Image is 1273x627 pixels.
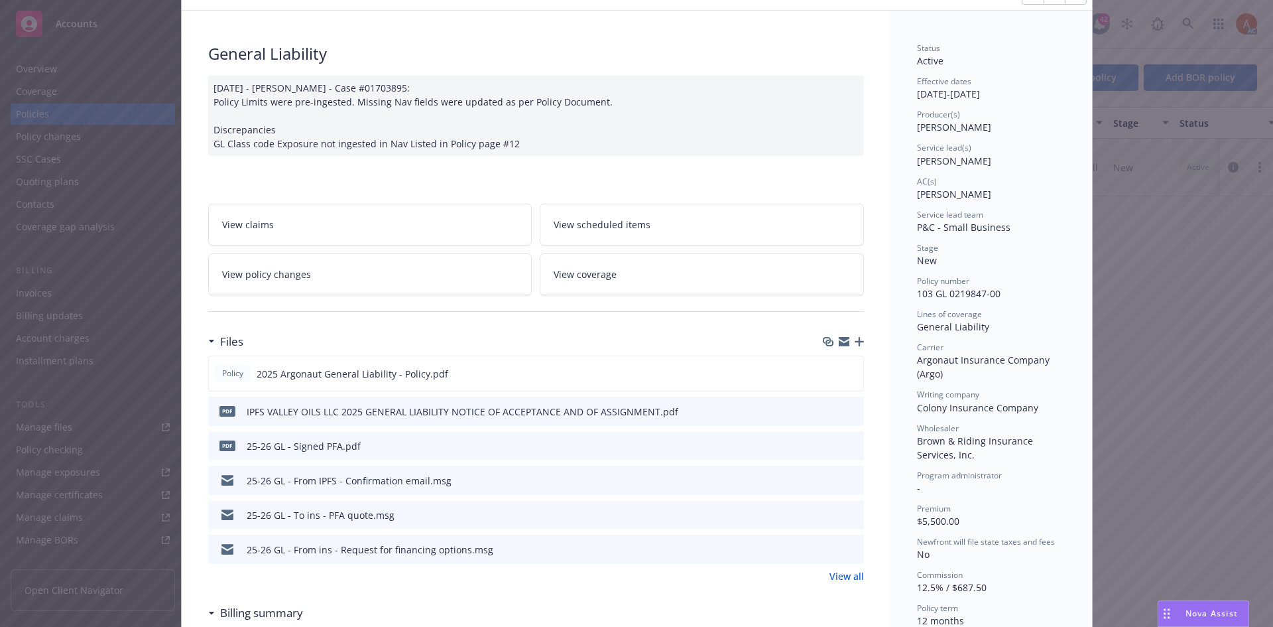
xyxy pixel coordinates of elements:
[825,543,836,557] button: download file
[540,253,864,295] a: View coverage
[917,76,971,87] span: Effective dates
[247,543,493,557] div: 25-26 GL - From ins - Request for financing options.msg
[219,441,235,451] span: pdf
[219,406,235,416] span: pdf
[917,254,937,267] span: New
[917,423,959,434] span: Wholesaler
[917,354,1052,380] span: Argonaut Insurance Company (Argo)
[917,42,940,54] span: Status
[917,76,1065,101] div: [DATE] - [DATE]
[208,42,864,65] div: General Liability
[829,569,864,583] a: View all
[847,508,859,522] button: preview file
[917,389,979,400] span: Writing company
[825,405,836,419] button: download file
[917,435,1036,461] span: Brown & Riding Insurance Services, Inc.
[825,508,836,522] button: download file
[917,548,930,561] span: No
[846,367,858,381] button: preview file
[917,503,951,514] span: Premium
[917,242,938,253] span: Stage
[917,602,958,614] span: Policy term
[917,109,960,120] span: Producer(s)
[222,267,311,281] span: View policy changes
[554,267,617,281] span: View coverage
[917,536,1055,547] span: Newfront will file state taxes and fees
[554,218,650,232] span: View scheduled items
[847,405,859,419] button: preview file
[825,439,836,453] button: download file
[917,569,963,581] span: Commission
[1158,600,1249,627] button: Nova Assist
[247,474,452,488] div: 25-26 GL - From IPFS - Confirmation email.msg
[1185,608,1238,619] span: Nova Assist
[917,155,991,167] span: [PERSON_NAME]
[917,515,959,527] span: $5,500.00
[917,482,920,494] span: -
[917,614,964,627] span: 12 months
[825,474,836,488] button: download file
[917,54,943,67] span: Active
[917,176,937,187] span: AC(s)
[847,474,859,488] button: preview file
[917,121,991,133] span: [PERSON_NAME]
[222,218,274,232] span: View claims
[257,367,448,381] span: 2025 Argonaut General Liability - Policy.pdf
[917,342,943,353] span: Carrier
[208,253,532,295] a: View policy changes
[540,204,864,245] a: View scheduled items
[208,76,864,156] div: [DATE] - [PERSON_NAME] - Case #01703895: Policy Limits were pre-ingested. Missing Nav fields were...
[208,333,243,350] div: Files
[917,287,1000,300] span: 103 GL 0219847-00
[917,581,987,594] span: 12.5% / $687.50
[220,604,303,622] h3: Billing summary
[247,508,394,522] div: 25-26 GL - To ins - PFA quote.msg
[247,439,361,453] div: 25-26 GL - Signed PFA.pdf
[1158,601,1175,626] div: Drag to move
[917,470,1002,481] span: Program administrator
[917,309,982,320] span: Lines of coverage
[208,604,303,622] div: Billing summary
[825,367,835,381] button: download file
[208,204,532,245] a: View claims
[917,320,989,333] span: General Liability
[917,188,991,200] span: [PERSON_NAME]
[917,142,971,153] span: Service lead(s)
[847,543,859,557] button: preview file
[219,368,246,380] span: Policy
[917,209,983,220] span: Service lead team
[917,221,1010,234] span: P&C - Small Business
[247,405,678,419] div: IPFS VALLEY OILS LLC 2025 GENERAL LIABILITY NOTICE OF ACCEPTANCE AND OF ASSIGNMENT.pdf
[917,275,969,287] span: Policy number
[917,401,1038,414] span: Colony Insurance Company
[847,439,859,453] button: preview file
[220,333,243,350] h3: Files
